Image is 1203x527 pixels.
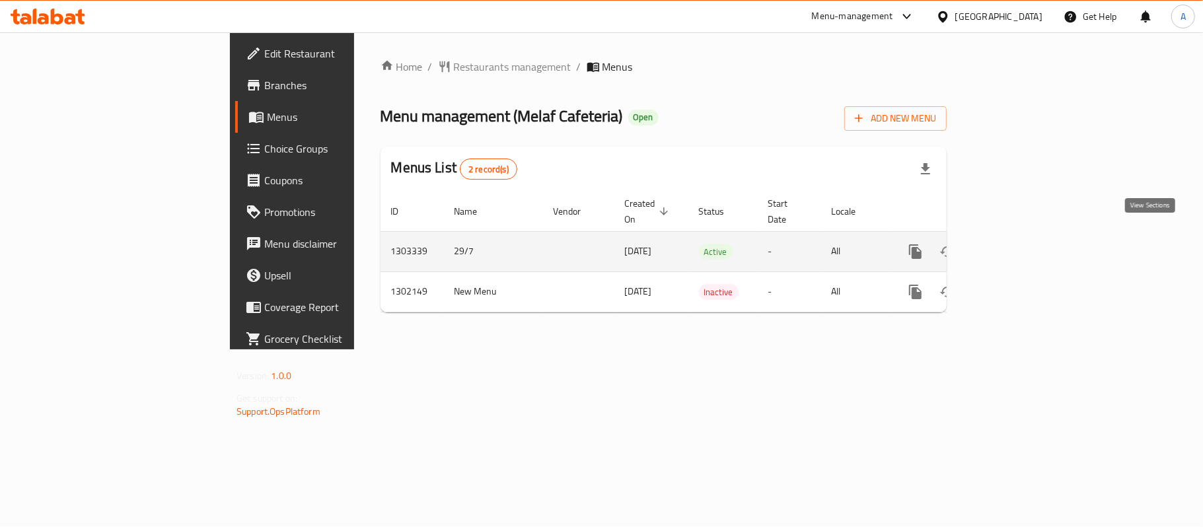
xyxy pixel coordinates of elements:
span: Coupons [264,172,420,188]
a: Edit Restaurant [235,38,431,69]
span: Edit Restaurant [264,46,420,61]
span: [DATE] [625,242,652,260]
span: Get support on: [237,390,297,407]
th: Actions [889,192,1037,232]
div: Inactive [699,284,739,300]
td: - [758,271,821,312]
td: 29/7 [444,231,543,271]
div: Total records count [460,158,517,180]
span: Add New Menu [855,110,936,127]
span: ID [391,203,416,219]
table: enhanced table [381,192,1037,312]
span: Open [628,112,659,123]
span: Name [455,203,495,219]
span: Menu management ( Melaf Cafeteria ) [381,101,623,131]
span: Branches [264,77,420,93]
td: All [821,231,889,271]
span: Coverage Report [264,299,420,315]
span: Promotions [264,204,420,220]
span: Start Date [768,195,805,227]
span: Menus [267,109,420,125]
span: Active [699,244,733,260]
li: / [577,59,581,75]
a: Coverage Report [235,291,431,323]
span: 2 record(s) [460,163,517,176]
span: Locale [832,203,873,219]
button: more [900,236,931,267]
h2: Menus List [391,158,517,180]
div: Open [628,110,659,125]
span: Menus [602,59,633,75]
a: Upsell [235,260,431,291]
span: Menu disclaimer [264,236,420,252]
div: Export file [910,153,941,185]
button: Change Status [931,236,963,267]
td: All [821,271,889,312]
button: more [900,276,931,308]
a: Restaurants management [438,59,571,75]
span: Inactive [699,285,739,300]
span: 1.0.0 [271,367,291,384]
a: Support.OpsPlatform [237,403,320,420]
span: Status [699,203,742,219]
a: Menu disclaimer [235,228,431,260]
span: Restaurants management [454,59,571,75]
span: Created On [625,195,673,227]
span: A [1181,9,1186,24]
a: Promotions [235,196,431,228]
td: New Menu [444,271,543,312]
a: Menus [235,101,431,133]
a: Coupons [235,164,431,196]
a: Branches [235,69,431,101]
button: Add New Menu [844,106,947,131]
nav: breadcrumb [381,59,947,75]
a: Grocery Checklist [235,323,431,355]
span: Grocery Checklist [264,331,420,347]
td: - [758,231,821,271]
span: [DATE] [625,283,652,300]
button: Change Status [931,276,963,308]
div: Menu-management [812,9,893,24]
span: Vendor [554,203,599,219]
a: Choice Groups [235,133,431,164]
div: [GEOGRAPHIC_DATA] [955,9,1042,24]
span: Choice Groups [264,141,420,157]
span: Upsell [264,267,420,283]
span: Version: [237,367,269,384]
